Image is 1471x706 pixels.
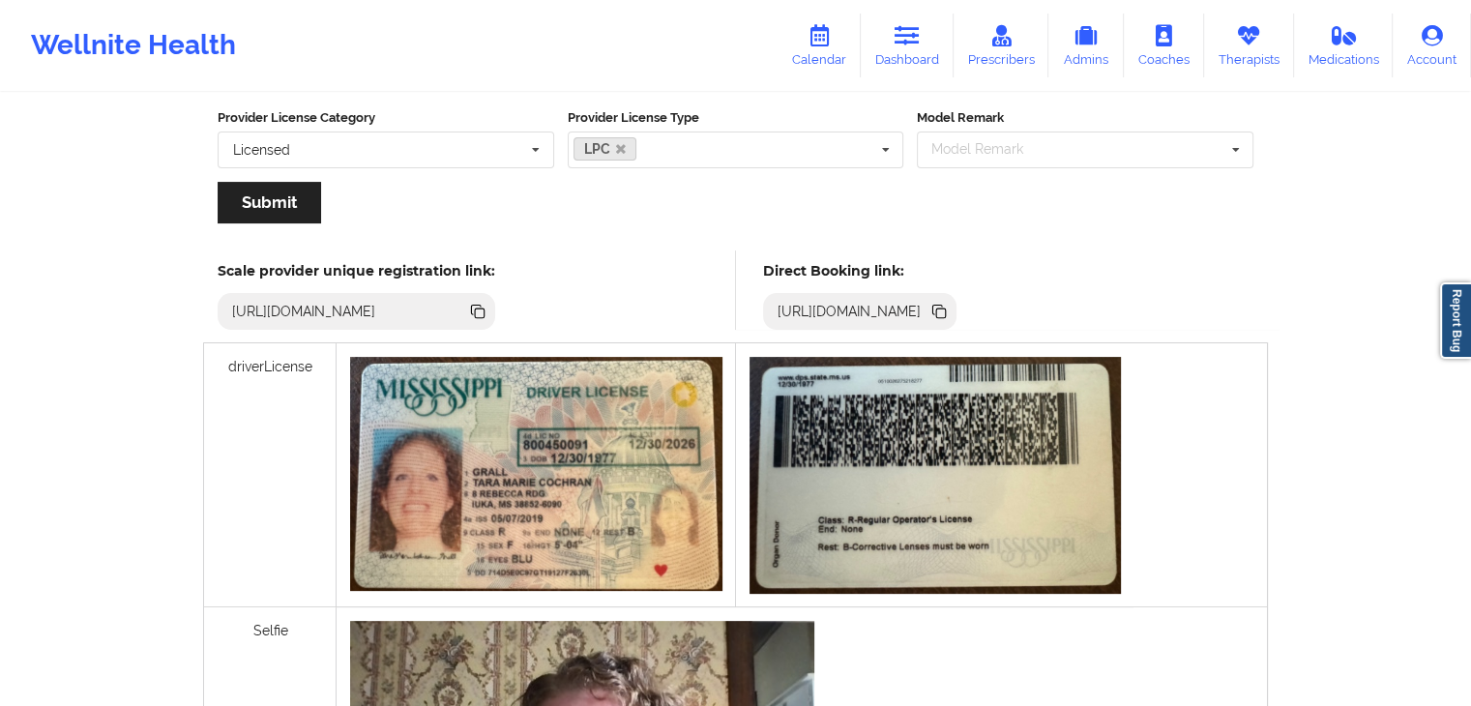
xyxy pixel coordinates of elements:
div: [URL][DOMAIN_NAME] [770,302,929,321]
img: be7b03bf-80c5-44ed-b66f-bb8478013ea2IMG_7136.jpeg [750,357,1121,594]
a: Admins [1048,14,1124,77]
a: Therapists [1204,14,1294,77]
a: Coaches [1124,14,1204,77]
h5: Scale provider unique registration link: [218,262,495,279]
label: Provider License Type [568,108,904,128]
div: Model Remark [927,138,1051,161]
a: Prescribers [954,14,1049,77]
label: Model Remark [917,108,1253,128]
a: Account [1393,14,1471,77]
div: Licensed [233,143,290,157]
a: LPC [574,137,637,161]
a: Medications [1294,14,1394,77]
img: b07ec3a2-c30e-42a9-8172-5dd305385c00IMG_7135.jpeg [350,357,721,591]
h5: Direct Booking link: [763,262,957,279]
label: Provider License Category [218,108,554,128]
a: Report Bug [1440,282,1471,359]
button: Submit [218,182,321,223]
div: [URL][DOMAIN_NAME] [224,302,384,321]
a: Dashboard [861,14,954,77]
div: driverLicense [204,343,337,607]
a: Calendar [778,14,861,77]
